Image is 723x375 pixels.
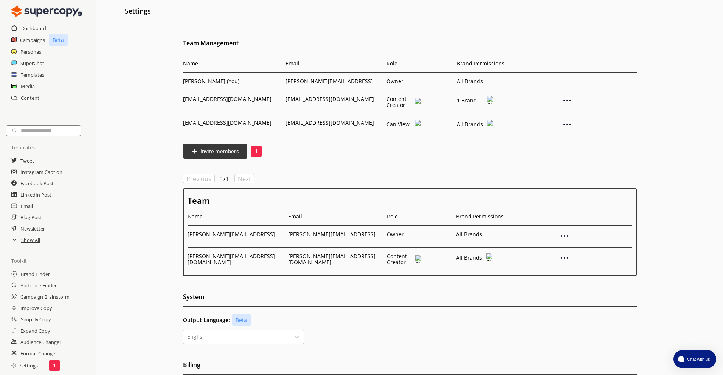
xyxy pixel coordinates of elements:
[387,253,413,265] p: Content Creator
[200,148,239,155] b: Invite members
[560,231,569,242] div: Remove Member
[188,195,632,206] h2: Team
[386,78,403,84] p: Owner
[415,120,421,127] img: Close
[560,231,569,240] img: Close
[183,120,282,126] p: [EMAIL_ADDRESS][DOMAIN_NAME]
[21,314,51,325] a: Simplify Copy
[11,363,16,368] img: Close
[125,4,151,18] h2: Settings
[563,120,572,130] div: Remove Member
[457,60,544,67] p: Brand Permissions
[560,253,569,262] img: Close
[188,214,284,220] p: Name
[20,348,57,359] a: Format Changer
[285,120,383,126] p: [EMAIL_ADDRESS][DOMAIN_NAME]
[285,78,383,84] p: [PERSON_NAME][EMAIL_ADDRESS]
[386,60,453,67] p: Role
[415,98,421,105] img: Close
[21,81,35,92] a: Media
[21,69,44,81] a: Templates
[456,255,484,261] p: All Brands
[457,98,485,104] p: 1 Brand
[486,253,493,261] img: Close
[457,121,485,127] p: All Brands
[20,325,50,336] a: Expand Copy
[21,200,33,212] a: Email
[255,148,258,154] p: 1
[20,212,42,223] a: Blog Post
[288,231,383,237] p: [PERSON_NAME][EMAIL_ADDRESS]
[20,57,44,69] a: SuperChat
[183,174,215,183] button: Previous
[20,302,52,314] h2: Improve Copy
[234,174,254,183] button: Next
[563,96,572,106] div: Remove Member
[20,166,62,178] a: Instagram Caption
[20,223,45,234] a: Newsletter
[20,280,57,291] a: Audience Finder
[183,96,282,102] p: [EMAIL_ADDRESS][DOMAIN_NAME]
[49,34,68,46] p: Beta
[20,178,54,189] a: Facebook Post
[183,60,282,67] p: Name
[183,78,282,84] p: [PERSON_NAME] (You)
[487,120,493,127] img: Close
[387,231,404,237] p: Owner
[183,359,637,375] h2: Billing
[285,96,383,102] p: [EMAIL_ADDRESS][DOMAIN_NAME]
[20,34,45,46] a: Campaigns
[386,96,413,108] p: Content Creator
[20,336,61,348] a: Audience Changer
[457,78,485,84] p: All Brands
[20,189,51,200] a: LinkedIn Post
[487,96,493,104] img: Close
[53,363,56,369] p: 1
[560,253,569,263] div: Remove Member
[386,121,413,127] p: Can View
[20,291,70,302] a: Campaign Brainstorm
[11,4,82,19] img: Close
[21,23,46,34] a: Dashboard
[21,92,39,104] a: Content
[673,350,716,368] button: atlas-launcher
[387,214,452,220] p: Role
[456,231,484,237] p: All Brands
[20,155,34,166] a: Tweet
[563,96,572,105] img: Close
[285,60,383,67] p: Email
[183,37,637,53] h2: Team Management
[188,231,284,237] p: [PERSON_NAME][EMAIL_ADDRESS]
[183,291,637,307] h2: System
[288,214,383,220] p: Email
[232,314,251,326] p: Beta
[21,234,40,246] a: Show All
[21,268,50,280] a: Brand Finder
[220,176,229,184] span: 1 / 1
[456,214,541,220] p: Brand Permissions
[20,46,41,57] h2: Personas
[183,317,230,323] b: Output Language:
[563,120,572,129] img: Close
[684,356,712,362] span: Chat with us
